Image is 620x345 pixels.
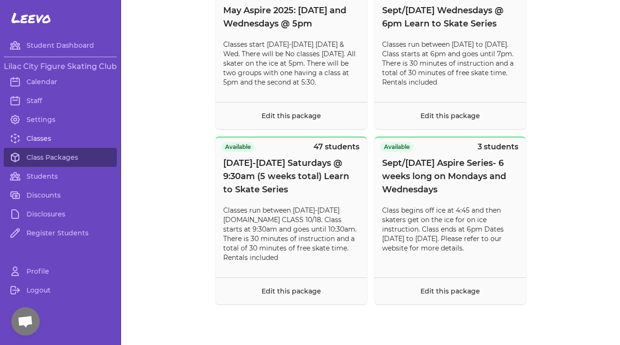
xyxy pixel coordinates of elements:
a: Student Dashboard [4,36,117,55]
span: [DATE]-[DATE] Saturdays @ 9:30am (5 weeks total) Learn to Skate Series [223,156,359,196]
a: Edit this package [420,287,480,295]
p: Class begins off ice at 4:45 and then skaters get on the ice for on ice instruction. Class ends a... [382,206,518,253]
a: Staff [4,91,117,110]
span: Sept/[DATE] Aspire Series- 6 weeks long on Mondays and Wednesdays [382,156,518,196]
a: Calendar [4,72,117,91]
p: Classes start [DATE]-[DATE] [DATE] & Wed. There will be No classes [DATE]. All skater on the ice ... [223,40,359,87]
button: Available3 studentsSept/[DATE] Aspire Series- 6 weeks long on Mondays and WednesdaysClass begins ... [375,137,526,304]
button: Available47 students[DATE]-[DATE] Saturdays @ 9:30am (5 weeks total) Learn to Skate SeriesClasses... [216,137,367,304]
a: Profile [4,262,117,281]
p: Classes run between [DATE] to [DATE]. Class starts at 6pm and goes until 7pm. There is 30 minutes... [382,40,518,87]
a: Register Students [4,224,117,242]
a: Settings [4,110,117,129]
span: Sept/[DATE] Wednesdays @ 6pm Learn to Skate Series [382,4,518,30]
a: Disclosures [4,205,117,224]
span: May Aspire 2025: [DATE] and Wednesdays @ 5pm [223,4,359,30]
p: 3 students [478,141,518,153]
a: Edit this package [262,287,321,295]
p: 47 students [314,141,359,153]
h3: Lilac City Figure Skating Club [4,61,117,72]
a: Class Packages [4,148,117,167]
a: Logout [4,281,117,300]
span: Available [221,142,254,152]
a: Classes [4,129,117,148]
a: Edit this package [262,112,321,120]
p: Classes run between [DATE]-[DATE][DOMAIN_NAME] CLASS 10/18. Class starts at 9:30am and goes until... [223,206,359,262]
span: Available [380,142,413,152]
a: Students [4,167,117,186]
a: Discounts [4,186,117,205]
a: Edit this package [420,112,480,120]
span: Leevo [11,9,51,26]
div: Open chat [11,307,40,336]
